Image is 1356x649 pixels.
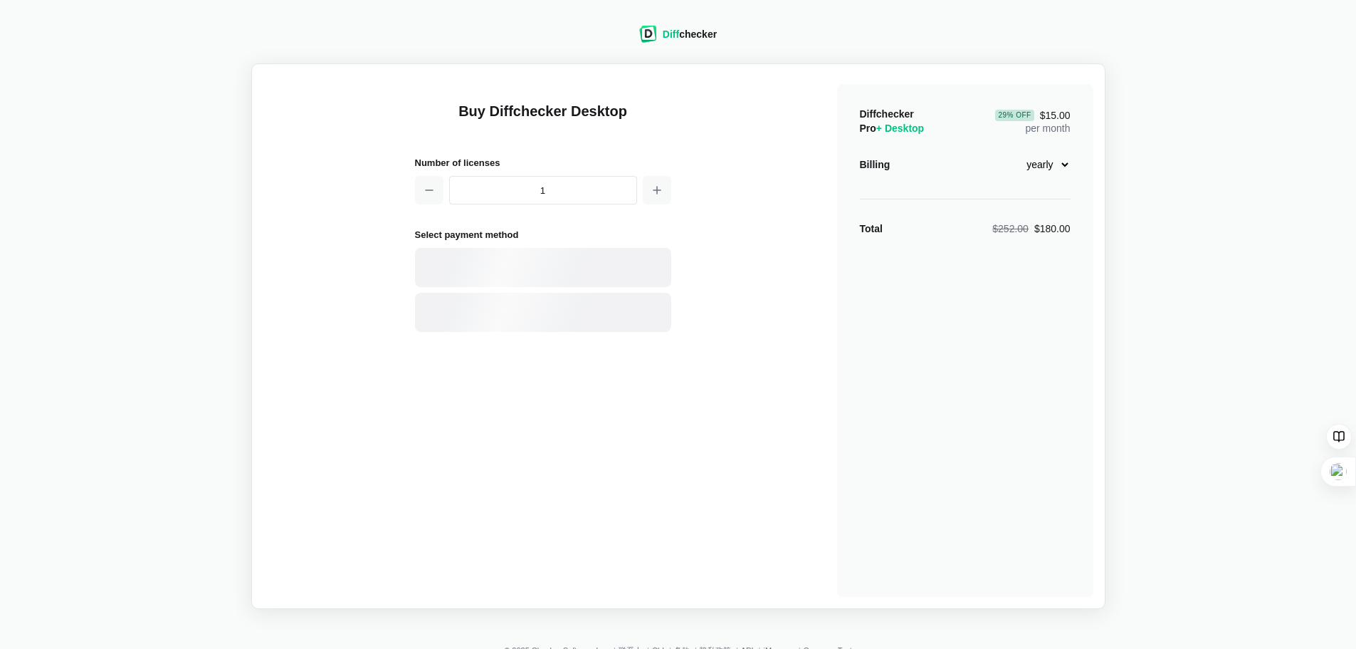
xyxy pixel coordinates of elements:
div: $180.00 [992,222,1070,236]
span: $252.00 [992,223,1029,234]
span: Diff [663,28,679,40]
div: Billing [860,157,890,172]
span: + Desktop [876,123,924,134]
span: Pro [860,123,925,134]
h2: Number of licenses [415,155,671,170]
strong: Total [860,223,883,234]
div: 29 % Off [995,110,1034,121]
span: Diffchecker [860,108,914,120]
img: Diffchecker logo [639,26,657,43]
input: 1 [449,176,637,204]
div: checker [663,27,717,41]
h2: Select payment method [415,227,671,242]
span: $15.00 [995,110,1070,121]
a: Diffchecker logoDiffchecker [639,33,717,45]
h1: Buy Diffchecker Desktop [415,101,671,138]
div: per month [995,107,1070,135]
